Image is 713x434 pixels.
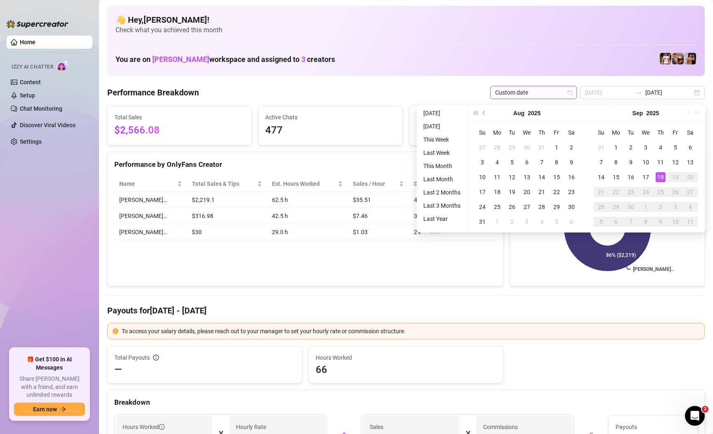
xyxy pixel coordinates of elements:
div: 22 [611,187,621,197]
td: 2025-08-21 [534,185,549,199]
div: 2 [507,217,517,227]
td: 2025-09-08 [609,155,623,170]
span: 2 % [414,228,427,237]
h4: 👋 Hey, [PERSON_NAME] ! [116,14,696,26]
div: 11 [656,157,666,167]
div: 2 [626,142,636,152]
span: Payouts [616,422,691,432]
div: 5 [507,157,517,167]
a: Settings [20,138,42,145]
td: 2025-08-09 [564,155,579,170]
button: Earn nowarrow-right [14,403,85,416]
h4: Payouts for [DATE] - [DATE] [107,305,705,316]
span: info-circle [153,355,159,360]
td: 2025-08-12 [505,170,519,185]
div: 28 [537,202,547,212]
td: 2025-08-29 [549,199,564,214]
div: 29 [552,202,562,212]
div: 26 [671,187,680,197]
td: 2025-08-26 [505,199,519,214]
div: 27 [522,202,532,212]
span: Name [119,179,175,188]
td: 2025-09-23 [623,185,638,199]
td: 2025-08-31 [594,140,609,155]
div: 23 [626,187,636,197]
button: Choose a month [513,105,524,121]
div: 19 [507,187,517,197]
div: 31 [477,217,487,227]
div: 15 [552,172,562,182]
div: 4 [537,217,547,227]
div: 5 [552,217,562,227]
th: Mo [609,125,623,140]
td: 2025-09-24 [638,185,653,199]
div: 31 [596,142,606,152]
td: 42.5 h [267,208,348,224]
td: 2025-07-29 [505,140,519,155]
span: Earn now [33,406,57,413]
img: Hector [660,53,671,64]
div: 24 [641,187,651,197]
span: Total Payouts [114,353,150,362]
td: 2025-08-17 [475,185,490,199]
div: 9 [626,157,636,167]
td: 2025-07-30 [519,140,534,155]
td: 2025-08-28 [534,199,549,214]
th: Name [114,176,187,192]
th: Fr [549,125,564,140]
div: 14 [596,172,606,182]
td: 2025-08-22 [549,185,564,199]
td: 2025-09-01 [490,214,505,229]
td: 2025-08-10 [475,170,490,185]
div: 8 [611,157,621,167]
td: 2025-09-27 [683,185,698,199]
div: 9 [567,157,576,167]
div: 27 [477,142,487,152]
input: Start date [585,88,632,97]
h4: Performance Breakdown [107,87,199,98]
a: Discover Viral Videos [20,122,76,128]
div: 4 [492,157,502,167]
div: 8 [552,157,562,167]
a: Setup [20,92,35,99]
td: 2025-08-19 [505,185,519,199]
div: 8 [641,217,651,227]
td: 2025-09-04 [653,140,668,155]
button: Previous month (PageUp) [480,105,489,121]
span: 4 % [414,195,427,204]
td: 2025-09-02 [505,214,519,229]
input: End date [645,88,692,97]
span: $2,566.08 [114,123,245,138]
span: 🎁 Get $100 in AI Messages [14,356,85,372]
span: Izzy AI Chatter [12,63,53,71]
span: info-circle [159,424,165,430]
td: $30 [187,224,267,240]
span: to [635,89,642,96]
td: 2025-08-24 [475,199,490,214]
div: 20 [685,172,695,182]
td: 2025-08-06 [519,155,534,170]
div: 21 [537,187,547,197]
th: Tu [623,125,638,140]
td: 2025-10-04 [683,199,698,214]
span: 3 % [414,211,427,221]
div: 30 [567,202,576,212]
td: 2025-10-11 [683,214,698,229]
div: 18 [492,187,502,197]
iframe: Intercom live chat [685,406,705,426]
div: 25 [656,187,666,197]
td: 2025-09-06 [683,140,698,155]
td: 2025-09-25 [653,185,668,199]
th: Sales / Hour [348,176,409,192]
li: This Week [420,135,464,145]
div: 5 [671,142,680,152]
td: 2025-09-21 [594,185,609,199]
td: 2025-10-01 [638,199,653,214]
div: 6 [522,157,532,167]
td: 2025-09-01 [609,140,623,155]
button: Choose a month [633,105,643,121]
td: 2025-09-17 [638,170,653,185]
div: Est. Hours Worked [272,179,336,188]
div: 1 [492,217,502,227]
td: 2025-08-01 [549,140,564,155]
